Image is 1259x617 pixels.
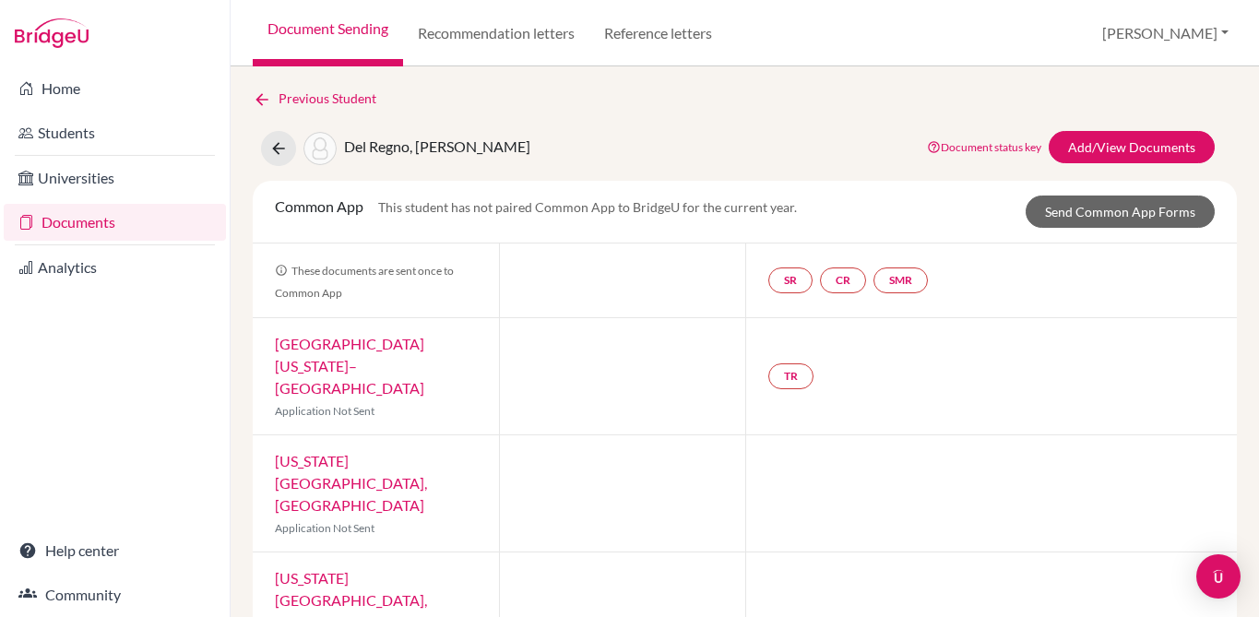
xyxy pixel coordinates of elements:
[1026,196,1215,228] a: Send Common App Forms
[4,160,226,196] a: Universities
[1196,554,1241,599] div: Open Intercom Messenger
[4,204,226,241] a: Documents
[768,267,813,293] a: SR
[927,140,1041,154] a: Document status key
[4,114,226,151] a: Students
[275,404,374,418] span: Application Not Sent
[344,137,530,155] span: Del Regno, [PERSON_NAME]
[873,267,928,293] a: SMR
[4,532,226,569] a: Help center
[820,267,866,293] a: CR
[1049,131,1215,163] a: Add/View Documents
[275,264,454,300] span: These documents are sent once to Common App
[275,197,363,215] span: Common App
[275,335,424,397] a: [GEOGRAPHIC_DATA][US_STATE]–[GEOGRAPHIC_DATA]
[1094,16,1237,51] button: [PERSON_NAME]
[275,452,427,514] a: [US_STATE][GEOGRAPHIC_DATA], [GEOGRAPHIC_DATA]
[4,576,226,613] a: Community
[768,363,814,389] a: TR
[253,89,391,109] a: Previous Student
[378,199,797,215] span: This student has not paired Common App to BridgeU for the current year.
[4,249,226,286] a: Analytics
[4,70,226,107] a: Home
[275,521,374,535] span: Application Not Sent
[15,18,89,48] img: Bridge-U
